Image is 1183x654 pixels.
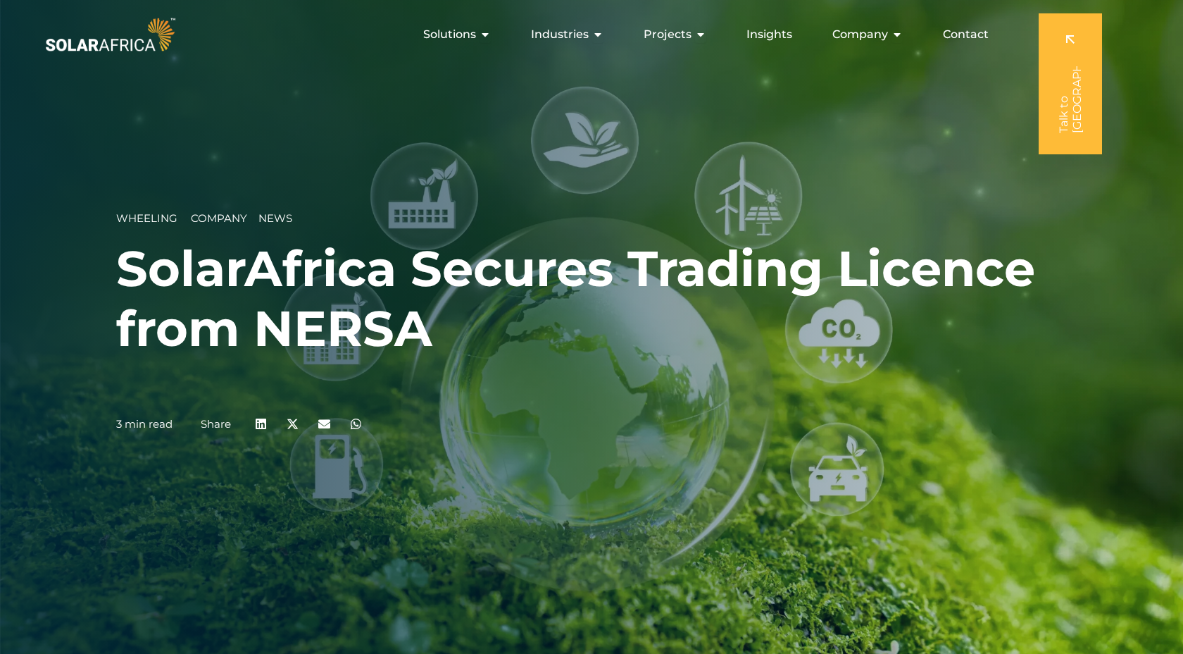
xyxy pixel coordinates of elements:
a: Share [201,417,231,431]
div: Menu Toggle [178,20,1000,49]
div: Share on whatsapp [340,408,372,440]
a: Insights [746,26,792,43]
a: Contact [943,26,989,43]
nav: Menu [178,20,1000,49]
span: Company [832,26,888,43]
div: Share on email [308,408,340,440]
p: 3 min read [116,418,173,431]
span: Company [191,211,247,225]
div: Share on linkedin [245,408,277,440]
span: __ [247,211,258,225]
span: News [258,211,292,225]
span: Projects [644,26,691,43]
span: Solutions [423,26,476,43]
div: Share on x-twitter [277,408,308,440]
h1: SolarAfrica Secures Trading Licence from NERSA [116,239,1067,359]
span: Wheeling [116,211,177,225]
span: Industries [531,26,589,43]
